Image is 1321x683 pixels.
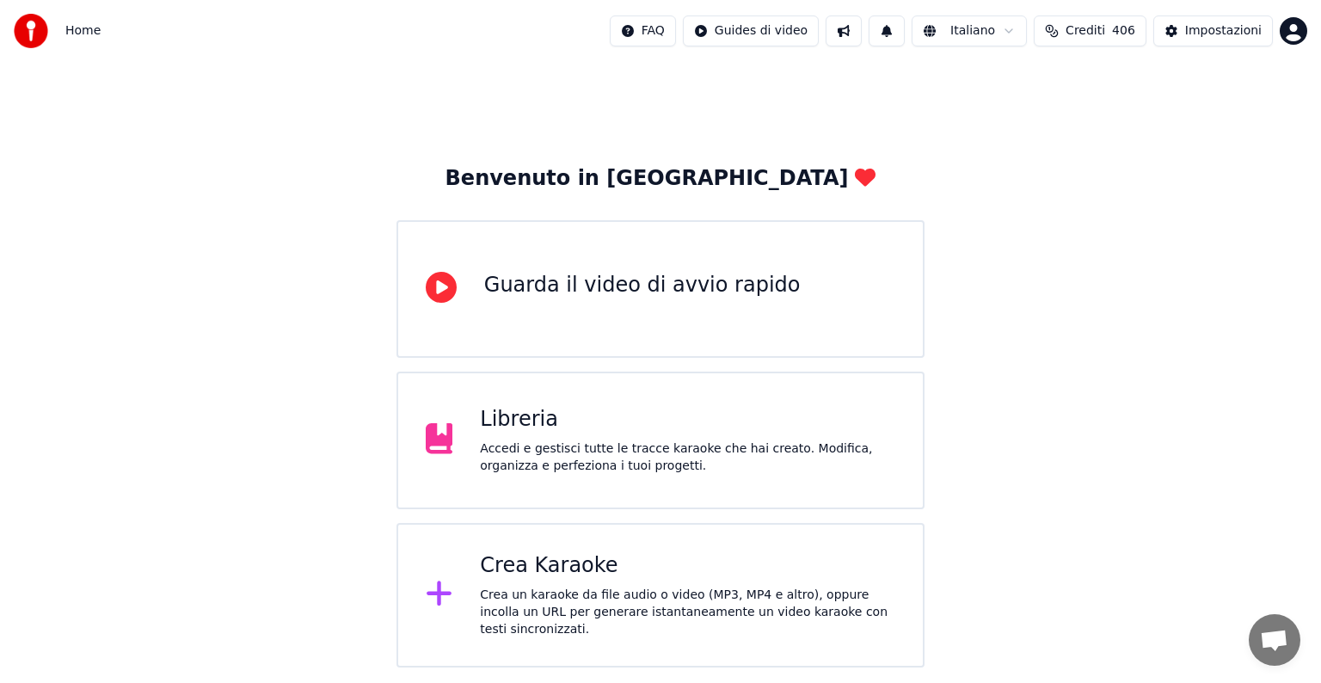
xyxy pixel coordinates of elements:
[683,15,819,46] button: Guides di video
[1185,22,1262,40] div: Impostazioni
[65,22,101,40] span: Home
[1112,22,1135,40] span: 406
[1153,15,1273,46] button: Impostazioni
[1034,15,1146,46] button: Crediti406
[65,22,101,40] nav: breadcrumb
[14,14,48,48] img: youka
[445,165,876,193] div: Benvenuto in [GEOGRAPHIC_DATA]
[480,552,895,580] div: Crea Karaoke
[1249,614,1300,666] div: Aprire la chat
[480,587,895,638] div: Crea un karaoke da file audio o video (MP3, MP4 e altro), oppure incolla un URL per generare ista...
[484,272,801,299] div: Guarda il video di avvio rapido
[480,440,895,475] div: Accedi e gestisci tutte le tracce karaoke che hai creato. Modifica, organizza e perfeziona i tuoi...
[610,15,676,46] button: FAQ
[480,406,895,434] div: Libreria
[1066,22,1105,40] span: Crediti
